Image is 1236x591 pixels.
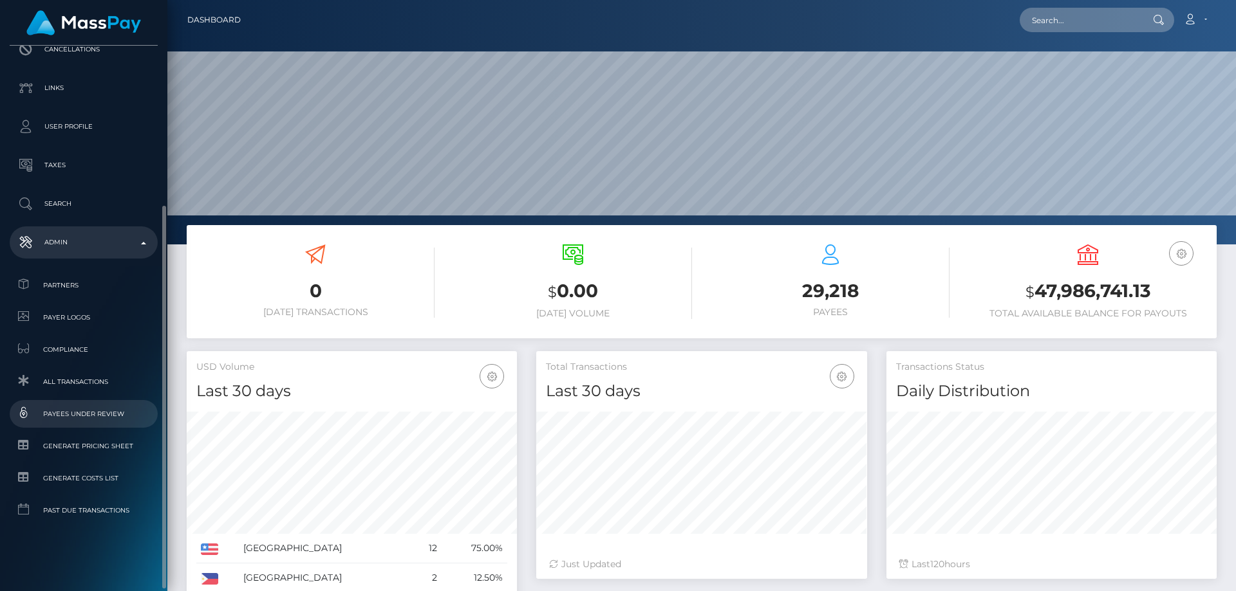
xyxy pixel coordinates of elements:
div: Just Updated [549,558,854,571]
h5: USD Volume [196,361,507,374]
p: Links [15,78,153,98]
a: Generate Costs List [10,464,158,492]
h5: Total Transactions [546,361,857,374]
img: MassPay Logo [26,10,141,35]
h3: 47,986,741.13 [969,278,1207,305]
a: Dashboard [187,6,241,33]
small: $ [1025,283,1035,301]
a: Cancellations [10,33,158,66]
span: Payer Logos [15,310,153,325]
td: 75.00% [442,534,507,563]
td: [GEOGRAPHIC_DATA] [239,534,413,563]
h3: 29,218 [711,278,950,304]
h3: 0.00 [454,278,692,305]
a: User Profile [10,111,158,143]
a: Past Due Transactions [10,496,158,524]
p: Cancellations [15,40,153,59]
span: Partners [15,278,153,293]
a: Taxes [10,149,158,181]
td: 12 [413,534,442,563]
h4: Last 30 days [546,380,857,403]
span: 120 [930,558,944,570]
small: $ [548,283,557,301]
a: Admin [10,226,158,259]
h6: Total Available Balance for Payouts [969,308,1207,319]
span: Generate Pricing Sheet [15,439,153,453]
span: Past Due Transactions [15,503,153,518]
a: Payees under Review [10,400,158,428]
a: Partners [10,271,158,299]
a: Generate Pricing Sheet [10,432,158,460]
p: Taxes [15,156,153,175]
div: Last hours [899,558,1204,571]
img: PH.png [201,573,218,585]
a: Search [10,188,158,220]
img: US.png [201,543,218,555]
h3: 0 [196,278,435,304]
a: Compliance [10,336,158,363]
h6: [DATE] Transactions [196,307,435,318]
p: Admin [15,233,153,252]
h6: [DATE] Volume [454,308,692,319]
span: Generate Costs List [15,471,153,486]
p: User Profile [15,117,153,136]
span: Payees under Review [15,406,153,421]
a: All Transactions [10,368,158,396]
input: Search... [1020,8,1141,32]
h4: Last 30 days [196,380,507,403]
span: Compliance [15,342,153,357]
span: All Transactions [15,374,153,389]
p: Search [15,194,153,214]
a: Payer Logos [10,304,158,331]
a: Links [10,72,158,104]
h6: Payees [711,307,950,318]
h4: Daily Distribution [896,380,1207,403]
h5: Transactions Status [896,361,1207,374]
